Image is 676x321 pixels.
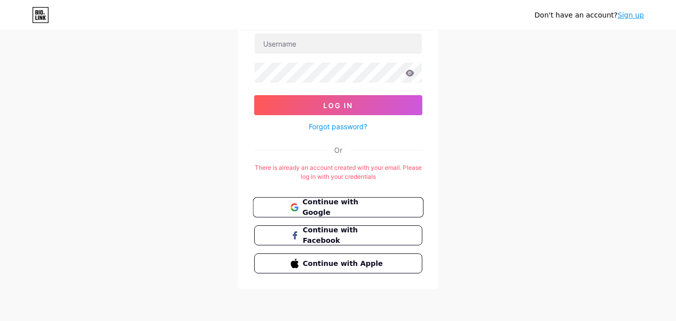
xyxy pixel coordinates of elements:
span: Continue with Facebook [303,225,385,246]
span: Log In [323,101,353,110]
button: Log In [254,95,422,115]
a: Sign up [617,11,644,19]
span: Continue with Apple [303,258,385,269]
a: Continue with Google [254,197,422,217]
div: Don't have an account? [534,10,644,21]
button: Continue with Facebook [254,225,422,245]
button: Continue with Apple [254,253,422,273]
div: Or [334,145,342,155]
button: Continue with Google [253,197,423,218]
span: Continue with Google [302,197,386,218]
div: There is already an account created with your email. Please log in with your credentials [254,163,422,181]
input: Username [255,34,422,54]
a: Forgot password? [309,121,367,132]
